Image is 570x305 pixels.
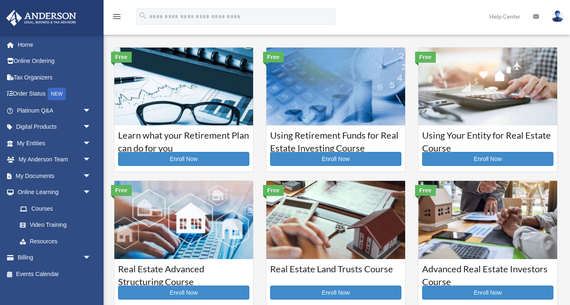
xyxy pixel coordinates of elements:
[12,217,104,233] a: Video Training
[270,152,401,166] a: Enroll Now
[6,119,104,135] a: Digital Productsarrow_drop_down
[6,184,104,201] a: Online Learningarrow_drop_down
[83,119,99,136] span: arrow_drop_down
[263,185,284,196] div: Free
[422,152,553,166] a: Enroll Now
[48,88,66,100] div: NEW
[12,200,99,217] a: Courses
[415,185,436,196] div: Free
[83,102,99,119] span: arrow_drop_down
[6,36,104,53] a: Home
[422,286,553,300] a: Enroll Now
[6,266,104,282] a: Events Calendar
[6,102,104,119] a: Platinum Q&Aarrow_drop_down
[6,151,104,168] a: My Anderson Teamarrow_drop_down
[118,129,249,150] h3: Learn what your Retirement Plan can do for you
[6,86,104,103] a: Order StatusNEW
[6,250,104,266] a: Billingarrow_drop_down
[118,152,249,166] a: Enroll Now
[118,286,249,300] a: Enroll Now
[415,52,436,62] div: Free
[270,129,401,150] h3: Using Retirement Funds for Real Estate Investing Course
[4,10,79,26] img: Anderson Advisors Platinum Portal
[83,168,99,185] span: arrow_drop_down
[422,263,553,283] h3: Advanced Real Estate Investors Course
[6,135,104,151] a: My Entitiesarrow_drop_down
[551,10,564,22] img: User Pic
[111,185,132,196] div: Free
[12,233,104,250] a: Resources
[6,53,104,70] a: Online Ordering
[270,263,401,283] h3: Real Estate Land Trusts Course
[6,168,104,184] a: My Documentsarrow_drop_down
[138,11,147,20] i: search
[112,12,122,22] i: menu
[422,129,553,150] h3: Using Your Entity for Real Estate Course
[112,14,122,22] a: menu
[83,250,99,267] span: arrow_drop_down
[83,135,99,152] span: arrow_drop_down
[6,69,104,86] a: Tax Organizers
[83,184,99,201] span: arrow_drop_down
[263,52,284,62] div: Free
[111,52,132,62] div: Free
[118,263,249,283] h3: Real Estate Advanced Structuring Course
[270,286,401,300] a: Enroll Now
[83,151,99,168] span: arrow_drop_down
